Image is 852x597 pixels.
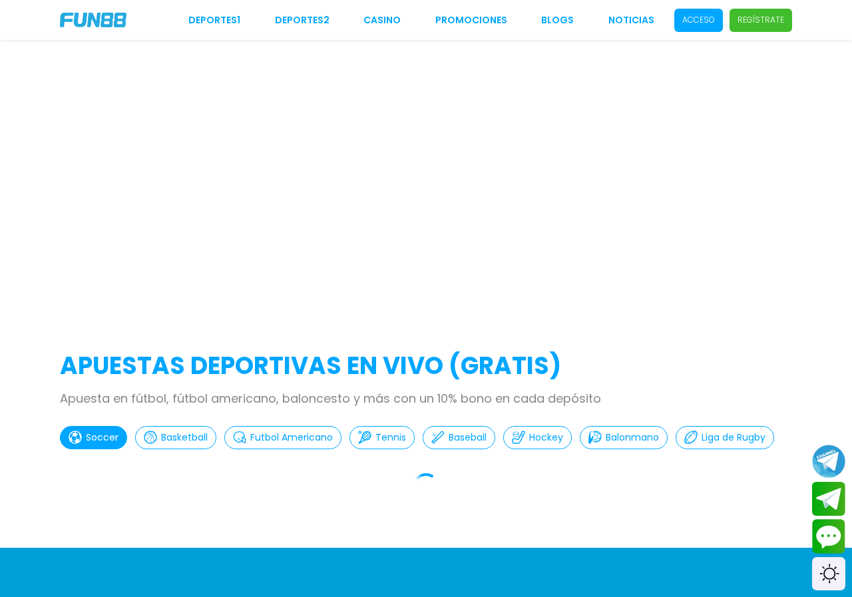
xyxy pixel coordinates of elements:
[580,426,668,449] button: Balonmano
[60,348,792,384] h2: APUESTAS DEPORTIVAS EN VIVO (gratis)
[812,557,845,590] div: Switch theme
[423,426,495,449] button: Baseball
[529,431,563,445] p: Hockey
[702,431,765,445] p: Liga de Rugby
[503,426,572,449] button: Hockey
[135,426,216,449] button: Basketball
[275,13,329,27] a: Deportes2
[250,431,333,445] p: Futbol Americano
[161,431,208,445] p: Basketball
[812,482,845,516] button: Join telegram
[606,431,659,445] p: Balonmano
[812,444,845,479] button: Join telegram channel
[375,431,406,445] p: Tennis
[60,13,126,27] img: Company Logo
[86,431,118,445] p: Soccer
[363,13,401,27] a: CASINO
[60,389,792,407] p: Apuesta en fútbol, fútbol americano, baloncesto y más con un 10% bono en cada depósito
[682,14,715,26] p: Acceso
[188,13,240,27] a: Deportes1
[349,426,415,449] button: Tennis
[812,519,845,554] button: Contact customer service
[224,426,341,449] button: Futbol Americano
[738,14,784,26] p: Regístrate
[541,13,574,27] a: BLOGS
[608,13,654,27] a: NOTICIAS
[676,426,774,449] button: Liga de Rugby
[449,431,487,445] p: Baseball
[435,13,507,27] a: Promociones
[60,426,127,449] button: Soccer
